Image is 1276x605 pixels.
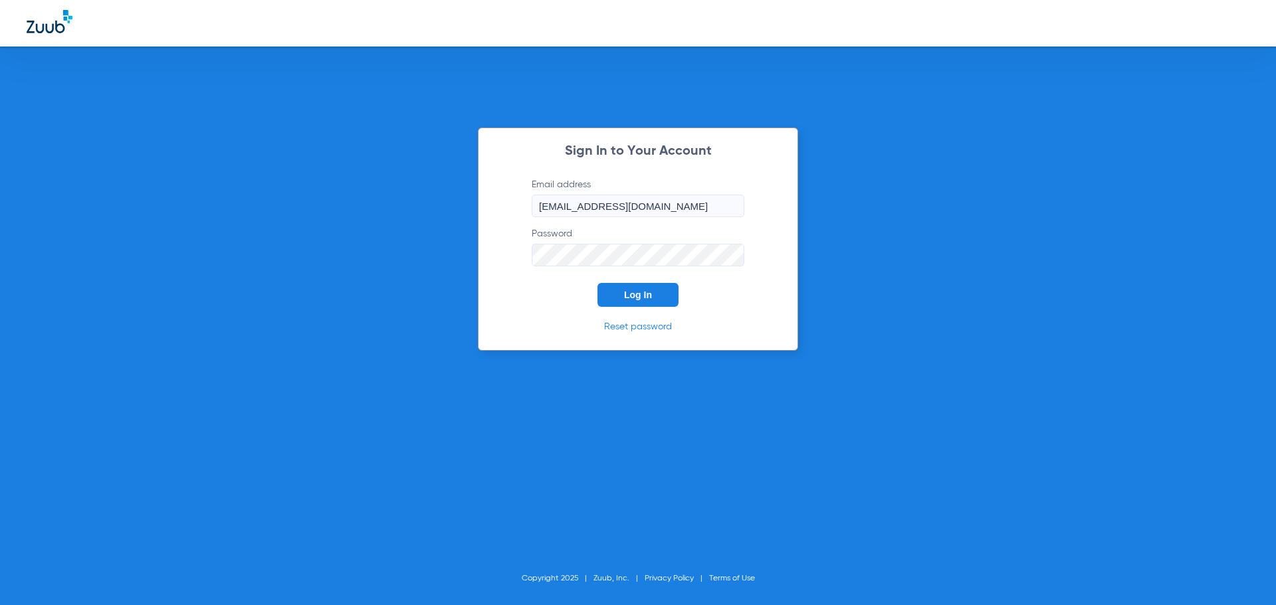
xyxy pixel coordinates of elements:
[593,572,645,585] li: Zuub, Inc.
[532,195,744,217] input: Email address
[532,244,744,266] input: Password
[532,178,744,217] label: Email address
[604,322,672,331] a: Reset password
[1210,541,1276,605] iframe: Chat Widget
[27,10,72,33] img: Zuub Logo
[624,290,652,300] span: Log In
[532,227,744,266] label: Password
[597,283,679,307] button: Log In
[522,572,593,585] li: Copyright 2025
[709,574,755,582] a: Terms of Use
[645,574,694,582] a: Privacy Policy
[512,145,764,158] h2: Sign In to Your Account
